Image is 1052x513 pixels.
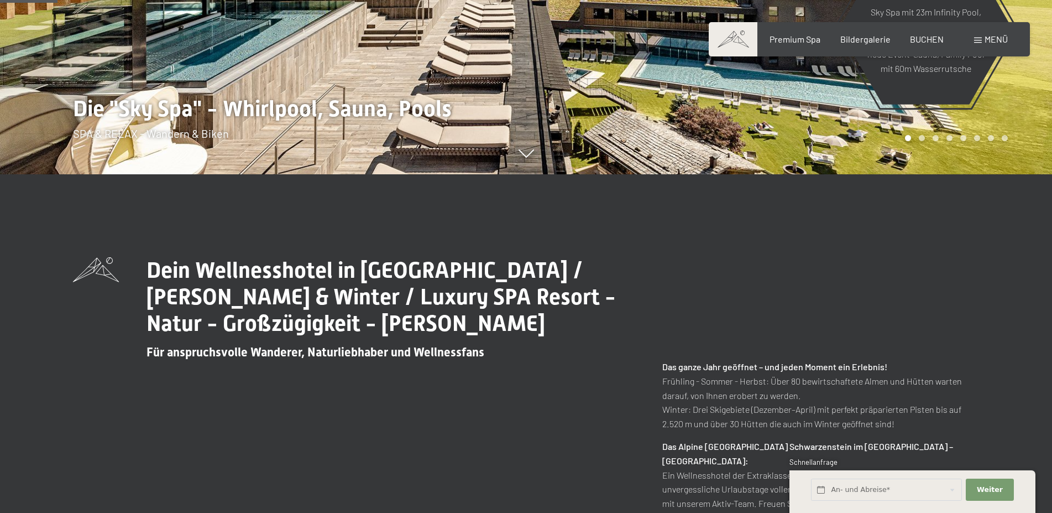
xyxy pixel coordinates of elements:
strong: Das Alpine [GEOGRAPHIC_DATA] Schwarzenstein im [GEOGRAPHIC_DATA] – [GEOGRAPHIC_DATA]: [662,441,953,466]
div: Carousel Page 3 [933,135,939,141]
span: Menü [985,34,1008,44]
a: Premium Spa [770,34,820,44]
span: Weiter [977,485,1003,495]
strong: Das ganze Jahr geöffnet – und jeden Moment ein Erlebnis! [662,361,887,372]
span: Schnellanfrage [789,458,838,467]
div: Carousel Page 1 (Current Slide) [905,135,911,141]
div: Carousel Page 6 [974,135,980,141]
a: Bildergalerie [840,34,891,44]
p: Frühling - Sommer - Herbst: Über 80 bewirtschaftete Almen und Hütten warten darauf, von Ihnen ero... [662,360,980,431]
div: Carousel Page 2 [919,135,925,141]
a: BUCHEN [910,34,944,44]
div: Carousel Page 5 [960,135,966,141]
div: Carousel Pagination [901,135,1008,141]
div: Carousel Page 8 [1002,135,1008,141]
div: Carousel Page 7 [988,135,994,141]
p: Sky Spa mit 23m Infinity Pool, großem Whirlpool und Sky-Sauna, Sauna Outdoor Lounge, neue Event-S... [866,4,986,75]
span: Dein Wellnesshotel in [GEOGRAPHIC_DATA] / [PERSON_NAME] & Winter / Luxury SPA Resort - Natur - Gr... [146,257,616,336]
span: Für anspruchsvolle Wanderer, Naturliebhaber und Wellnessfans [146,345,484,359]
div: Carousel Page 4 [946,135,952,141]
button: Weiter [966,479,1013,501]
